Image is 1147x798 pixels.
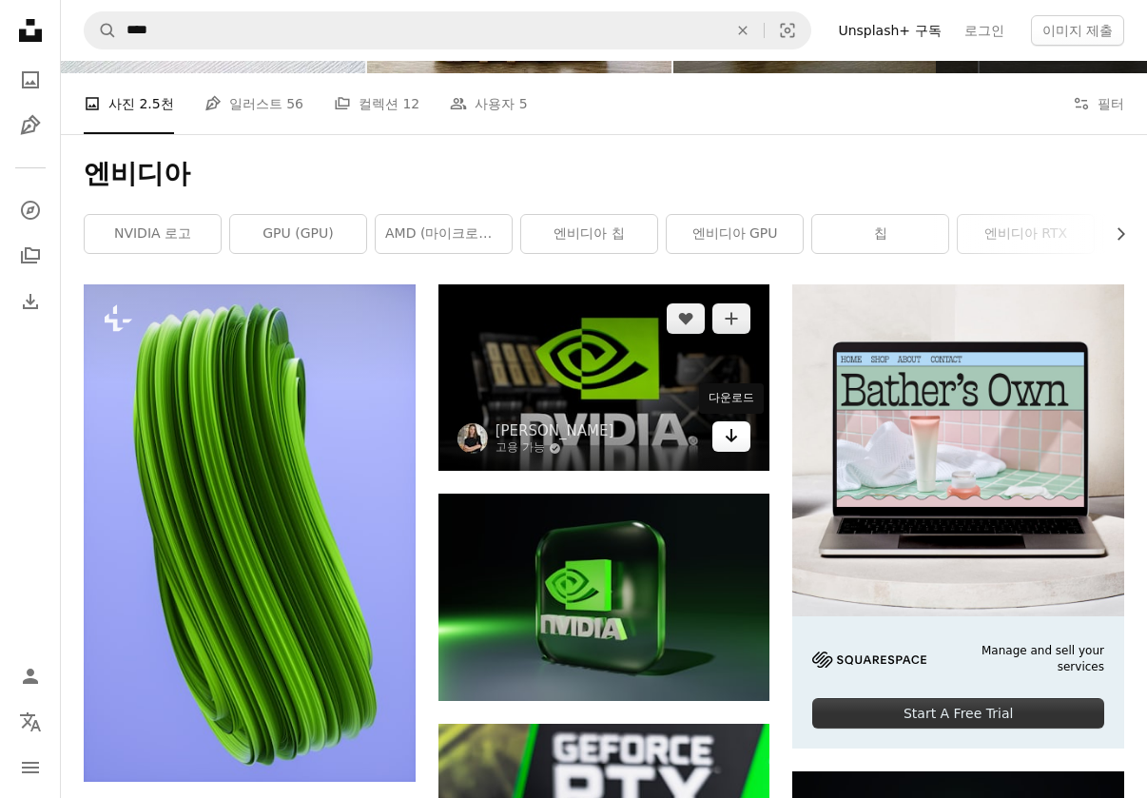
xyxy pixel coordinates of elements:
[1031,15,1124,46] button: 이미지 제출
[667,303,705,334] button: 좋아요
[1073,73,1124,134] button: 필터
[438,494,770,701] img: 로고
[11,191,49,229] a: 탐색
[953,15,1016,46] a: 로그인
[286,93,303,114] span: 56
[11,282,49,321] a: 다운로드 내역
[792,284,1124,616] img: file-1707883121023-8e3502977149image
[712,421,750,452] a: 다운로드
[450,73,527,134] a: 사용자 5
[11,749,49,787] button: 메뉴
[438,369,770,386] a: NVIDIA 로고가 테이블에 표시됩니다.
[496,421,614,440] a: [PERSON_NAME]
[85,215,221,253] a: NVIDIA 로고
[230,215,366,253] a: GPU (GPU)
[376,215,512,253] a: AMD (마이크로소프트)
[826,15,952,46] a: Unsplash+ 구독
[438,589,770,606] a: 로고
[11,657,49,695] a: 로그인 / 가입
[11,703,49,741] button: 언어
[667,215,803,253] a: 엔비디아 GPU
[722,12,764,49] button: 삭제
[457,423,488,454] img: Mariia Shalabaieva의 프로필로 이동
[519,93,528,114] span: 5
[84,157,1124,191] h1: 엔비디아
[765,12,810,49] button: 시각적 검색
[84,524,416,541] a: 물결 모양의 녹색 재질의 3D 렌더링
[1103,215,1124,253] button: 목록을 오른쪽으로 스크롤
[958,215,1094,253] a: 엔비디아 RTX
[792,284,1124,749] a: Manage and sell your servicesStart A Free Trial
[11,11,49,53] a: 홈 — Unsplash
[521,215,657,253] a: 엔비디아 칩
[812,698,1104,729] div: Start A Free Trial
[11,61,49,99] a: 사진
[85,12,117,49] button: Unsplash 검색
[84,284,416,782] img: 물결 모양의 녹색 재질의 3D 렌더링
[712,303,750,334] button: 컬렉션에 추가
[812,215,948,253] a: 칩
[204,73,303,134] a: 일러스트 56
[84,11,811,49] form: 사이트 전체에서 이미지 찾기
[402,93,419,114] span: 12
[438,284,770,471] img: NVIDIA 로고가 테이블에 표시됩니다.
[699,383,764,414] div: 다운로드
[11,237,49,275] a: 컬렉션
[334,73,419,134] a: 컬렉션 12
[11,107,49,145] a: 일러스트
[812,652,926,668] img: file-1705255347840-230a6ab5bca9image
[949,643,1104,675] span: Manage and sell your services
[496,440,614,456] a: 고용 가능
